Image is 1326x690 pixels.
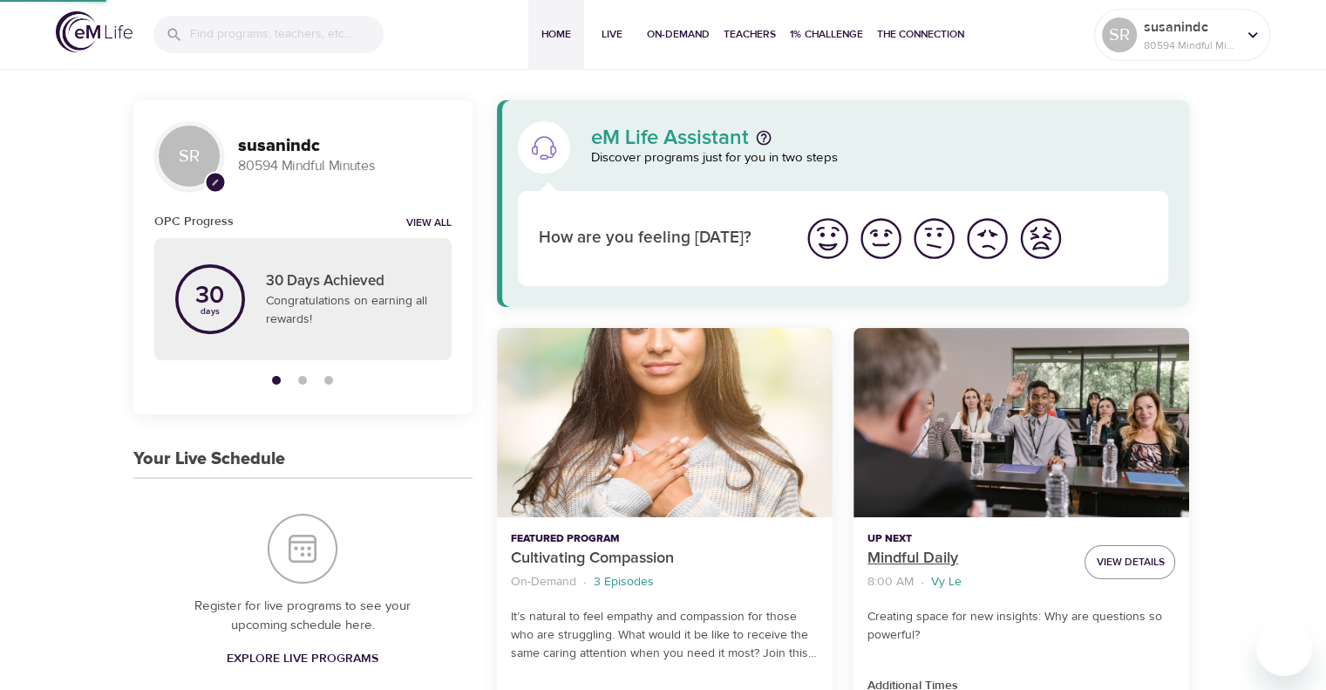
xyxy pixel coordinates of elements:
p: 30 [195,284,224,308]
p: Discover programs just for you in two steps [591,148,1169,168]
p: Mindful Daily [867,547,1071,570]
p: Creating space for new insights: Why are questions so powerful? [867,608,1175,645]
input: Find programs, teachers, etc... [190,16,384,53]
li: · [921,570,924,594]
span: The Connection [877,25,964,44]
span: 1% Challenge [790,25,863,44]
button: Mindful Daily [853,328,1189,517]
p: days [195,308,224,315]
button: Cultivating Compassion [497,328,833,517]
a: Explore Live Programs [220,643,385,675]
button: View Details [1085,545,1175,579]
p: Register for live programs to see your upcoming schedule here. [168,597,438,636]
div: SR [1102,17,1137,52]
p: 80594 Mindful Minutes [238,156,452,176]
span: Teachers [724,25,776,44]
span: Home [535,25,577,44]
nav: breadcrumb [511,570,819,594]
h3: susanindc [238,136,452,156]
img: great [804,215,852,263]
p: Cultivating Compassion [511,547,819,570]
span: On-Demand [647,25,710,44]
img: logo [56,11,133,52]
nav: breadcrumb [867,570,1071,594]
button: I'm feeling worst [1014,212,1067,265]
p: On-Demand [511,573,576,591]
img: ok [910,215,958,263]
p: Vy Le [931,573,962,591]
img: eM Life Assistant [530,133,558,161]
span: Explore Live Programs [227,648,378,670]
img: good [857,215,905,263]
p: susanindc [1144,17,1236,38]
h6: OPC Progress [154,212,234,231]
img: worst [1017,215,1064,263]
a: View all notifications [406,216,452,231]
button: I'm feeling great [801,212,854,265]
p: 30 Days Achieved [266,270,431,293]
h3: Your Live Schedule [133,449,285,469]
button: I'm feeling bad [961,212,1014,265]
button: I'm feeling good [854,212,908,265]
p: How are you feeling [DATE]? [539,226,780,251]
button: I'm feeling ok [908,212,961,265]
li: · [583,570,587,594]
span: View Details [1096,553,1164,571]
p: 8:00 AM [867,573,914,591]
iframe: Button to launch messaging window [1256,620,1312,676]
p: Featured Program [511,531,819,547]
p: It’s natural to feel empathy and compassion for those who are struggling. What would it be like t... [511,608,819,663]
p: eM Life Assistant [591,127,749,148]
div: SR [154,121,224,191]
img: Your Live Schedule [268,514,337,584]
p: Congratulations on earning all rewards! [266,292,431,329]
p: 80594 Mindful Minutes [1144,38,1236,53]
span: Live [591,25,633,44]
img: bad [963,215,1011,263]
p: 3 Episodes [594,573,654,591]
p: Up Next [867,531,1071,547]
